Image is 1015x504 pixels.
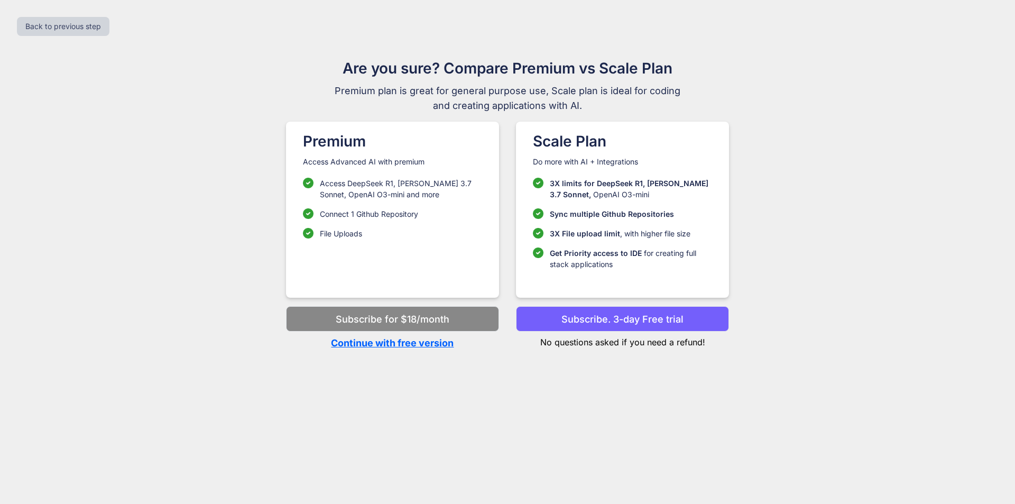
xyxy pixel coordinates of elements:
p: Subscribe for $18/month [336,312,449,326]
button: Subscribe for $18/month [286,306,499,332]
h1: Scale Plan [533,130,712,152]
h1: Are you sure? Compare Premium vs Scale Plan [330,57,685,79]
p: Continue with free version [286,336,499,350]
p: File Uploads [320,228,362,239]
p: OpenAI O3-mini [550,178,712,200]
img: checklist [533,208,543,219]
p: Connect 1 Github Repository [320,208,418,219]
button: Subscribe. 3-day Free trial [516,306,729,332]
span: 3X limits for DeepSeek R1, [PERSON_NAME] 3.7 Sonnet, [550,179,708,199]
p: No questions asked if you need a refund! [516,332,729,349]
h1: Premium [303,130,482,152]
button: Back to previous step [17,17,109,36]
img: checklist [533,228,543,239]
p: Subscribe. 3-day Free trial [561,312,684,326]
img: checklist [533,248,543,258]
span: 3X File upload limit [550,229,620,238]
p: Access Advanced AI with premium [303,157,482,167]
span: Get Priority access to IDE [550,249,642,258]
p: for creating full stack applications [550,248,712,270]
span: Premium plan is great for general purpose use, Scale plan is ideal for coding and creating applic... [330,84,685,113]
img: checklist [533,178,543,188]
img: checklist [303,228,313,239]
p: Do more with AI + Integrations [533,157,712,167]
p: Access DeepSeek R1, [PERSON_NAME] 3.7 Sonnet, OpenAI O3-mini and more [320,178,482,200]
img: checklist [303,208,313,219]
p: Sync multiple Github Repositories [550,208,674,219]
p: , with higher file size [550,228,690,239]
img: checklist [303,178,313,188]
